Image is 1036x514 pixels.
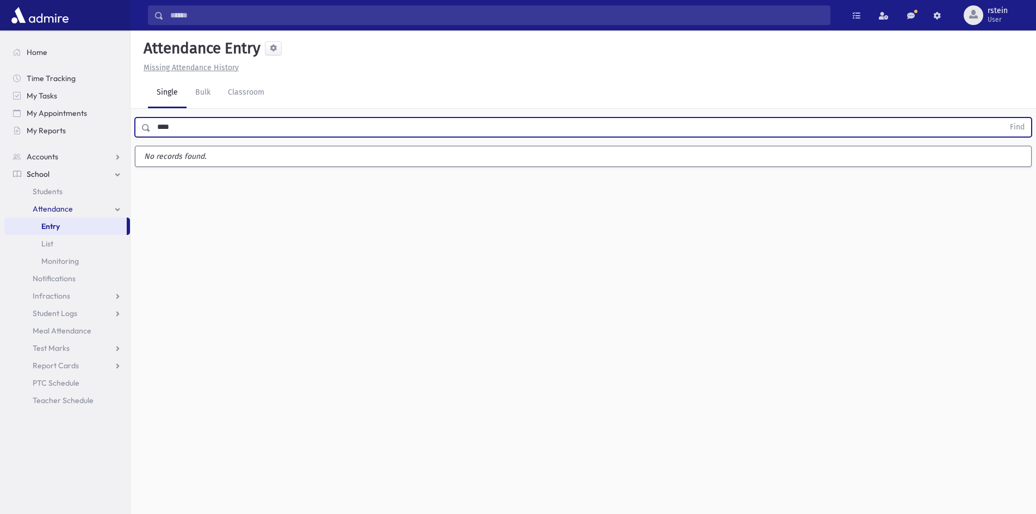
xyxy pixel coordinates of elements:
[33,308,77,318] span: Student Logs
[33,326,91,336] span: Meal Attendance
[27,169,49,179] span: School
[4,183,130,200] a: Students
[33,291,70,301] span: Infractions
[41,239,53,249] span: List
[41,221,60,231] span: Entry
[33,395,94,405] span: Teacher Schedule
[1003,118,1031,137] button: Find
[27,73,76,83] span: Time Tracking
[27,108,87,118] span: My Appointments
[33,274,76,283] span: Notifications
[4,104,130,122] a: My Appointments
[4,148,130,165] a: Accounts
[4,339,130,357] a: Test Marks
[988,7,1008,15] span: rstein
[4,322,130,339] a: Meal Attendance
[9,4,71,26] img: AdmirePro
[27,126,66,135] span: My Reports
[4,252,130,270] a: Monitoring
[4,87,130,104] a: My Tasks
[187,78,219,108] a: Bulk
[4,165,130,183] a: School
[41,256,79,266] span: Monitoring
[4,235,130,252] a: List
[139,39,260,58] h5: Attendance Entry
[4,374,130,392] a: PTC Schedule
[139,63,239,72] a: Missing Attendance History
[33,187,63,196] span: Students
[4,70,130,87] a: Time Tracking
[4,287,130,305] a: Infractions
[27,91,57,101] span: My Tasks
[135,146,1031,166] label: No records found.
[219,78,273,108] a: Classroom
[988,15,1008,24] span: User
[27,47,47,57] span: Home
[33,361,79,370] span: Report Cards
[4,218,127,235] a: Entry
[4,357,130,374] a: Report Cards
[4,392,130,409] a: Teacher Schedule
[148,78,187,108] a: Single
[4,122,130,139] a: My Reports
[4,270,130,287] a: Notifications
[4,44,130,61] a: Home
[4,305,130,322] a: Student Logs
[33,378,79,388] span: PTC Schedule
[164,5,830,25] input: Search
[4,200,130,218] a: Attendance
[33,343,70,353] span: Test Marks
[33,204,73,214] span: Attendance
[144,63,239,72] u: Missing Attendance History
[27,152,58,162] span: Accounts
